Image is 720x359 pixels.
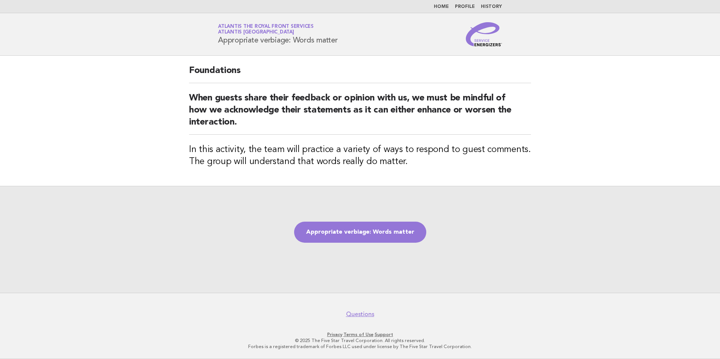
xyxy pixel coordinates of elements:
[466,22,502,46] img: Service Energizers
[481,5,502,9] a: History
[327,332,342,337] a: Privacy
[218,30,294,35] span: Atlantis [GEOGRAPHIC_DATA]
[346,310,374,318] a: Questions
[130,338,590,344] p: © 2025 The Five Star Travel Corporation. All rights reserved.
[218,24,314,35] a: Atlantis The Royal Front ServicesAtlantis [GEOGRAPHIC_DATA]
[455,5,475,9] a: Profile
[189,92,531,135] h2: When guests share their feedback or opinion with us, we must be mindful of how we acknowledge the...
[189,144,531,168] h3: In this activity, the team will practice a variety of ways to respond to guest comments. The grou...
[434,5,449,9] a: Home
[218,24,338,44] h1: Appropriate verbiage: Words matter
[189,65,531,83] h2: Foundations
[130,332,590,338] p: · ·
[375,332,393,337] a: Support
[130,344,590,350] p: Forbes is a registered trademark of Forbes LLC used under license by The Five Star Travel Corpora...
[294,222,426,243] a: Appropriate verbiage: Words matter
[343,332,374,337] a: Terms of Use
